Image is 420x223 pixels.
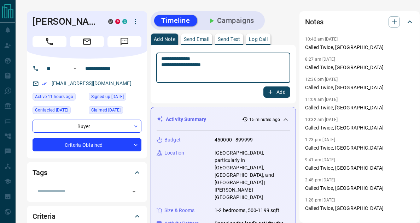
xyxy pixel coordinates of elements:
p: Called Twice, [GEOGRAPHIC_DATA] [305,64,414,71]
span: Contacted [DATE] [35,107,68,114]
p: Called Twice, [GEOGRAPHIC_DATA] [305,144,414,152]
p: Send Text [218,37,240,42]
div: Criteria Obtained [33,138,141,151]
button: Open [129,187,139,197]
p: 1:23 pm [DATE] [305,137,335,142]
h2: Tags [33,167,47,178]
span: Active 11 hours ago [35,93,73,100]
p: Activity Summary [166,116,206,123]
p: Called Twice, [GEOGRAPHIC_DATA] [305,44,414,51]
p: 11:09 am [DATE] [305,97,338,102]
button: Timeline [154,15,197,26]
div: condos.ca [122,19,127,24]
p: 1:28 pm [DATE] [305,198,335,203]
button: Campaigns [200,15,261,26]
div: Tags [33,164,141,181]
div: Wed Aug 13 2025 [33,106,85,116]
p: Location [164,149,184,157]
button: Add [263,86,290,98]
p: Called Twice, [GEOGRAPHIC_DATA] [305,205,414,212]
p: 3:11 pm [DATE] [305,218,335,223]
div: Mon Mar 07 2022 [89,93,141,103]
h2: Notes [305,16,323,28]
div: property.ca [115,19,120,24]
span: Call [33,36,66,47]
span: Claimed [DATE] [91,107,121,114]
p: Called Twice, [GEOGRAPHIC_DATA] [305,124,414,132]
h1: [PERSON_NAME] [33,16,98,27]
p: Send Email [184,37,209,42]
p: 10:32 am [DATE] [305,117,338,122]
p: 12:36 pm [DATE] [305,77,338,82]
p: 15 minutes ago [249,116,280,123]
div: mrloft.ca [108,19,113,24]
svg: Email Verified [42,81,47,86]
p: Size & Rooms [164,207,195,214]
p: Called Twice, [GEOGRAPHIC_DATA] [305,104,414,111]
div: Activity Summary15 minutes ago [157,113,290,126]
p: [GEOGRAPHIC_DATA], particularly in [GEOGRAPHIC_DATA], [GEOGRAPHIC_DATA], and [GEOGRAPHIC_DATA] | ... [215,149,290,201]
div: Buyer [33,120,141,133]
a: [EMAIL_ADDRESS][DOMAIN_NAME] [52,80,132,86]
p: 2:48 pm [DATE] [305,177,335,182]
span: Email [70,36,104,47]
p: 9:41 am [DATE] [305,157,335,162]
p: 10:42 am [DATE] [305,37,338,42]
p: Budget [164,136,181,144]
p: 1-2 bedrooms, 500-1199 sqft [215,207,280,214]
span: Message [107,36,141,47]
div: Sun Aug 17 2025 [33,93,85,103]
p: Log Call [249,37,268,42]
div: Wed May 21 2025 [89,106,141,116]
button: Open [71,64,79,73]
p: Called Twice, [GEOGRAPHIC_DATA] [305,84,414,91]
p: Called Twice, [GEOGRAPHIC_DATA] [305,164,414,172]
span: Signed up [DATE] [91,93,124,100]
p: 8:27 am [DATE] [305,57,335,62]
h2: Criteria [33,211,56,222]
div: Notes [305,13,414,30]
p: 450000 - 899999 [215,136,253,144]
p: Called Twice, [GEOGRAPHIC_DATA] [305,185,414,192]
p: Add Note [154,37,175,42]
